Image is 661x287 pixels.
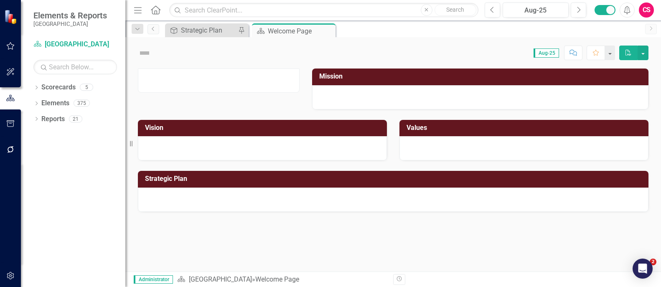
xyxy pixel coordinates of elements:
[145,175,644,183] h3: Strategic Plan
[33,20,107,27] small: [GEOGRAPHIC_DATA]
[33,40,117,49] a: [GEOGRAPHIC_DATA]
[639,3,654,18] button: CS
[41,114,65,124] a: Reports
[407,124,644,132] h3: Values
[268,26,333,36] div: Welcome Page
[534,48,559,58] span: Aug-25
[41,99,69,108] a: Elements
[319,73,644,80] h3: Mission
[181,25,236,36] div: Strategic Plan
[4,10,19,24] img: ClearPoint Strategy
[255,275,299,283] div: Welcome Page
[134,275,173,284] span: Administrator
[33,60,117,74] input: Search Below...
[138,46,151,60] img: Not Defined
[145,124,383,132] h3: Vision
[506,5,566,15] div: Aug-25
[69,115,82,122] div: 21
[435,4,476,16] button: Search
[503,3,569,18] button: Aug-25
[80,84,93,91] div: 5
[650,259,656,265] span: 2
[41,83,76,92] a: Scorecards
[189,275,252,283] a: [GEOGRAPHIC_DATA]
[177,275,387,284] div: »
[633,259,653,279] div: Open Intercom Messenger
[33,10,107,20] span: Elements & Reports
[169,3,478,18] input: Search ClearPoint...
[74,100,90,107] div: 375
[167,25,236,36] a: Strategic Plan
[446,6,464,13] span: Search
